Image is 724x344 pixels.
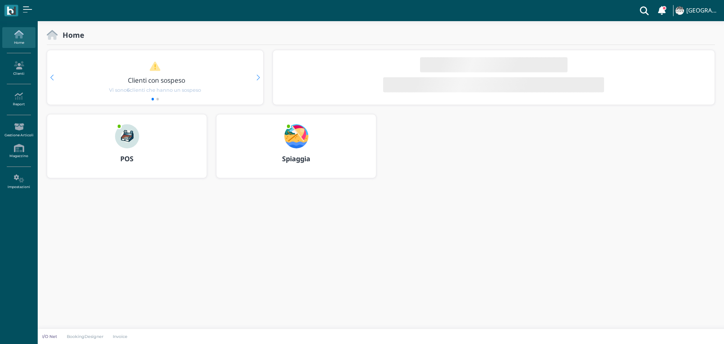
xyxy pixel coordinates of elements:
a: Report [2,89,35,110]
a: Clienti con sospeso Vi sono6clienti che hanno un sospeso [61,61,248,94]
iframe: Help widget launcher [670,321,718,338]
h2: Home [58,31,84,39]
span: Vi sono clienti che hanno un sospeso [109,86,201,94]
a: Gestione Articoli [2,120,35,140]
a: Home [2,27,35,48]
a: ... POS [47,114,207,187]
img: ... [115,124,139,148]
img: logo [7,6,15,15]
b: 6 [127,87,130,93]
h3: Clienti con sospeso [63,77,250,84]
a: Magazzino [2,141,35,162]
img: ... [675,6,684,15]
div: Previous slide [50,75,54,80]
b: Spiaggia [282,154,310,163]
a: Impostazioni [2,171,35,192]
b: POS [120,154,133,163]
a: ... Spiaggia [216,114,376,187]
div: 1 / 2 [47,50,263,105]
a: ... [GEOGRAPHIC_DATA] [674,2,719,20]
a: Clienti [2,58,35,79]
h4: [GEOGRAPHIC_DATA] [686,8,719,14]
img: ... [284,124,308,148]
div: Next slide [256,75,260,80]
